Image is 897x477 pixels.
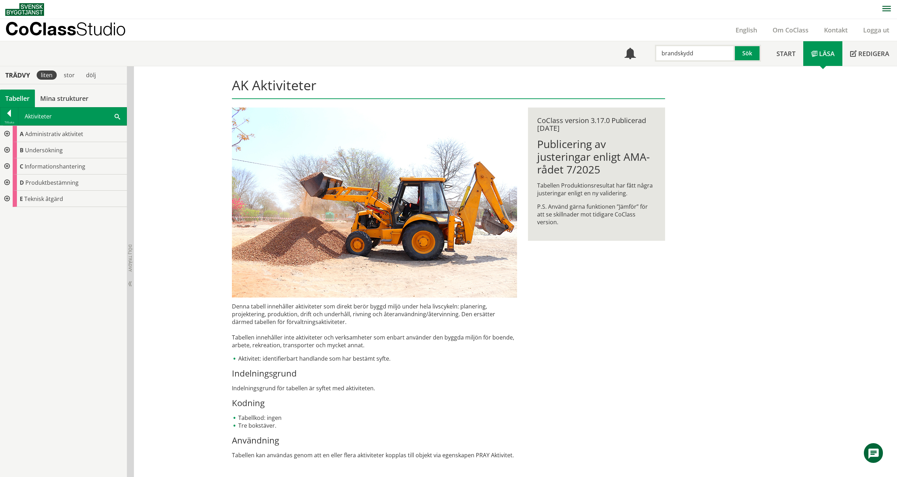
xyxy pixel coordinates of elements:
[37,71,57,80] div: liten
[855,26,897,34] a: Logga ut
[20,195,23,203] span: E
[232,302,517,459] div: Denna tabell innehåller aktiviteter som direkt berör byggd miljö under hela livscykeln: planering...
[24,195,63,203] span: Teknisk åtgärd
[625,49,636,60] span: Notifikationer
[803,41,842,66] a: Läsa
[82,71,100,80] div: dölj
[25,130,83,138] span: Administrativ aktivitet
[728,26,765,34] a: English
[232,368,517,379] h3: Indelningsgrund
[765,26,816,34] a: Om CoClass
[18,108,127,125] div: Aktiviteter
[735,45,761,62] button: Sök
[232,355,517,362] li: Aktivitet: identifierbart handlande som har bestämt syfte.
[1,71,34,79] div: Trädvy
[537,138,656,176] h1: Publicering av justeringar enligt AMA-rådet 7/2025
[115,112,120,120] span: Sök i tabellen
[537,117,656,132] div: CoClass version 3.17.0 Publicerad [DATE]
[655,45,735,62] input: Sök
[232,77,665,99] h1: AK Aktiviteter
[20,179,24,186] span: D
[769,41,803,66] a: Start
[232,422,517,429] li: Tre bokstäver.
[232,108,517,298] img: Aktiviteter1.jpg
[819,49,835,58] span: Läsa
[537,203,656,226] p: P.S. Använd gärna funktionen ”Jämför” för att se skillnader mot tidigare CoClass version.
[25,179,79,186] span: Produktbestämning
[35,90,94,107] a: Mina strukturer
[25,146,63,154] span: Undersökning
[127,244,133,272] span: Dölj trädvy
[20,130,24,138] span: A
[76,18,126,39] span: Studio
[816,26,855,34] a: Kontakt
[5,19,141,41] a: CoClassStudio
[232,435,517,446] h3: Användning
[25,163,85,170] span: Informationshantering
[60,71,79,80] div: stor
[537,182,656,197] p: Tabellen Produktionsresultat har fått några justeringar enligt en ny validering.
[0,120,18,125] div: Tillbaka
[858,49,889,58] span: Redigera
[5,25,126,33] p: CoClass
[5,3,44,16] img: Svensk Byggtjänst
[232,398,517,408] h3: Kodning
[842,41,897,66] a: Redigera
[776,49,795,58] span: Start
[20,146,24,154] span: B
[20,163,23,170] span: C
[232,414,517,422] li: Tabellkod: ingen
